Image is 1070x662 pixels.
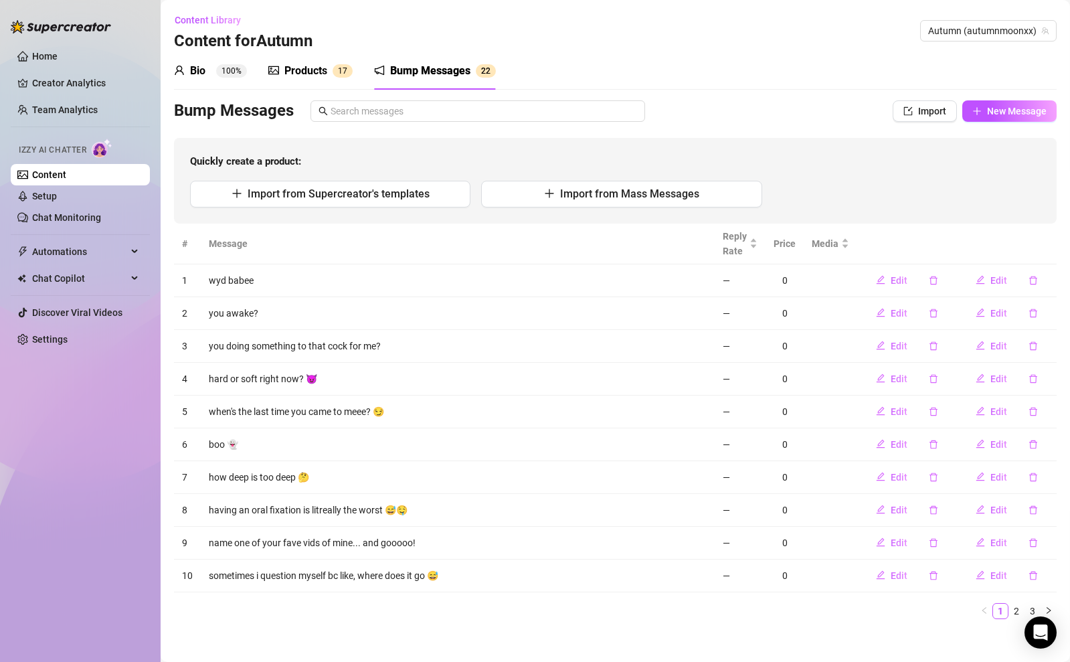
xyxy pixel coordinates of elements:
a: Content [32,169,66,180]
span: import [903,106,913,116]
div: Products [284,63,327,79]
span: delete [1029,571,1038,580]
button: delete [918,532,949,554]
span: Media [812,236,838,251]
span: thunderbolt [17,246,28,257]
button: delete [918,270,949,291]
div: 0 [774,404,796,419]
span: Import from Mass Messages [560,187,699,200]
div: Open Intercom Messenger [1024,616,1057,649]
td: how deep is too deep 🤔 [201,461,715,494]
span: New Message [987,106,1047,116]
button: delete [1018,499,1049,521]
button: delete [1018,335,1049,357]
td: wyd babee [201,264,715,297]
span: delete [1029,341,1038,351]
td: 1 [174,264,201,297]
span: delete [929,505,938,515]
div: 0 [774,273,796,288]
td: sometimes i question myself bc like, where does it go 😅 [201,560,715,592]
button: delete [918,565,949,586]
span: Edit [990,439,1007,450]
button: delete [918,335,949,357]
td: 6 [174,428,201,461]
span: left [980,606,988,614]
span: delete [929,276,938,285]
a: Team Analytics [32,104,98,115]
img: AI Chatter [92,139,112,158]
span: Edit [990,275,1007,286]
span: Edit [891,374,907,384]
a: Home [32,51,58,62]
button: delete [918,499,949,521]
span: Izzy AI Chatter [19,144,86,157]
span: plus [544,188,555,199]
button: Edit [865,401,918,422]
td: — [715,330,766,363]
span: Chat Copilot [32,268,127,289]
span: Autumn (autumnmoonxx) [928,21,1049,41]
span: Edit [891,341,907,351]
a: 1 [993,604,1008,618]
span: edit [876,439,885,448]
span: edit [976,275,985,284]
button: Edit [865,434,918,455]
span: edit [876,472,885,481]
td: — [715,363,766,396]
span: user [174,65,185,76]
div: Bump Messages [390,63,470,79]
button: delete [918,368,949,390]
a: Settings [32,334,68,345]
span: right [1045,606,1053,614]
span: delete [1029,538,1038,548]
span: delete [1029,473,1038,482]
td: 5 [174,396,201,428]
span: edit [876,374,885,383]
span: delete [1029,374,1038,384]
a: Chat Monitoring [32,212,101,223]
span: edit [976,472,985,481]
td: 10 [174,560,201,592]
span: edit [976,406,985,416]
span: delete [929,407,938,416]
span: delete [1029,276,1038,285]
span: 7 [343,66,347,76]
button: Edit [965,499,1018,521]
th: Message [201,224,715,264]
button: Edit [965,335,1018,357]
button: delete [1018,434,1049,455]
span: Edit [891,505,907,515]
span: delete [1029,505,1038,515]
span: plus [972,106,982,116]
span: delete [1029,407,1038,416]
button: Edit [965,565,1018,586]
span: edit [976,439,985,448]
span: Edit [990,341,1007,351]
span: delete [929,341,938,351]
span: 2 [486,66,491,76]
span: edit [876,505,885,514]
span: edit [876,308,885,317]
li: 3 [1024,603,1041,619]
span: Edit [891,472,907,483]
td: 3 [174,330,201,363]
button: Edit [865,467,918,488]
button: delete [918,467,949,488]
button: delete [1018,532,1049,554]
span: Edit [990,537,1007,548]
button: Edit [865,499,918,521]
span: edit [876,341,885,350]
button: Edit [865,335,918,357]
td: — [715,527,766,560]
span: Import [918,106,946,116]
span: delete [929,309,938,318]
span: edit [976,537,985,547]
button: Import from Mass Messages [481,181,762,208]
button: Edit [965,532,1018,554]
span: Edit [891,406,907,417]
span: Edit [990,505,1007,515]
button: Edit [865,303,918,324]
button: Edit [965,303,1018,324]
div: 0 [774,503,796,517]
button: delete [918,303,949,324]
